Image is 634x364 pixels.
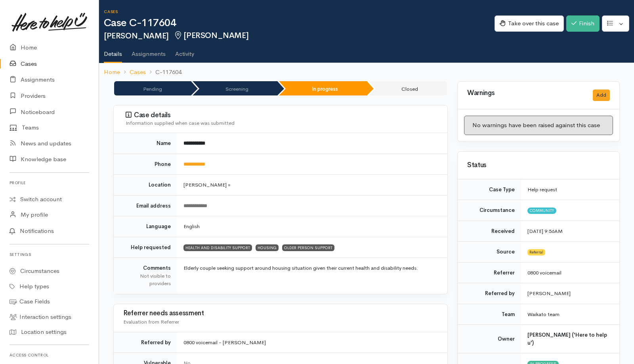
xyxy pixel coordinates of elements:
[256,244,279,251] span: HOUSING
[123,318,179,325] span: Evaluation from Referrer
[114,195,177,216] td: Email address
[114,81,191,95] li: Pending
[527,249,545,255] span: Referral
[114,133,177,154] td: Name
[104,17,495,29] h1: Case C-117604
[369,81,447,95] li: Closed
[527,332,607,346] b: [PERSON_NAME] ('Here to help u')
[527,228,563,234] time: [DATE] 9:56AM
[527,311,560,318] span: Waikato team
[175,40,194,62] a: Activity
[104,68,120,77] a: Home
[177,216,447,237] td: English
[566,15,600,32] button: Finish
[114,175,177,196] td: Location
[521,179,619,200] td: Help request
[10,177,89,188] h6: Profile
[458,242,521,263] td: Source
[114,154,177,175] td: Phone
[464,116,613,135] div: No warnings have been raised against this case
[458,221,521,242] td: Received
[467,90,583,97] h3: Warnings
[458,283,521,304] td: Referred by
[114,332,177,353] td: Referred by
[99,63,634,82] nav: breadcrumb
[467,162,610,169] h3: Status
[458,200,521,221] td: Circumstance
[130,68,146,77] a: Cases
[521,262,619,283] td: 0800 voicemail
[114,258,177,294] td: Comments
[104,40,122,63] a: Details
[177,258,447,294] td: Elderly couple seeking support around housing situation given their current health and disability...
[126,111,438,119] h3: Case details
[132,40,166,62] a: Assignments
[114,237,177,258] td: Help requested
[458,179,521,200] td: Case Type
[123,310,438,317] h3: Referrer needs assessment
[183,181,230,188] span: [PERSON_NAME] »
[495,15,564,32] button: Take over this case
[123,272,171,288] div: Not visible to providers
[279,81,367,95] li: In progress
[104,31,495,40] h2: [PERSON_NAME]
[193,81,277,95] li: Screening
[282,244,334,251] span: OLDER PERSON SUPPORT
[104,10,495,14] h6: Cases
[10,350,89,360] h6: Access control
[458,325,521,353] td: Owner
[521,283,619,304] td: [PERSON_NAME]
[458,304,521,325] td: Team
[183,244,252,251] span: HEALTH AND DISABILITY SUPPORT
[174,30,248,40] span: [PERSON_NAME]
[10,249,89,260] h6: Settings
[177,332,447,353] td: 0800 voicemail - [PERSON_NAME]
[458,262,521,283] td: Referrer
[146,68,181,77] li: C-117604
[527,208,556,214] span: Community
[126,119,438,127] div: Information supplied when case was submitted
[593,90,610,101] button: Add
[114,216,177,237] td: Language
